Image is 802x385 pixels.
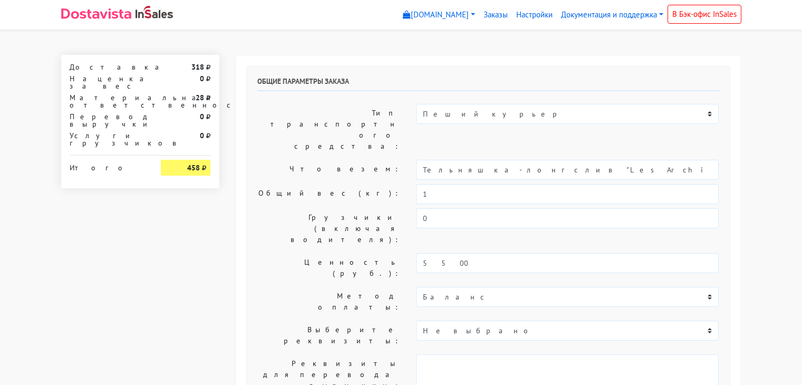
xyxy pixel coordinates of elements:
[200,131,204,140] strong: 0
[62,113,153,128] div: Перевод выручки
[668,5,741,24] a: В Бэк-офис InSales
[249,184,409,204] label: Общий вес (кг):
[249,253,409,283] label: Ценность (руб.):
[62,94,153,109] div: Материальная ответственность
[249,160,409,180] label: Что везем:
[249,208,409,249] label: Грузчики (включая водителя):
[61,8,131,19] img: Dostavista - срочная курьерская служба доставки
[62,63,153,71] div: Доставка
[62,132,153,147] div: Услуги грузчиков
[62,75,153,90] div: Наценка за вес
[249,104,409,156] label: Тип транспортного средства:
[187,163,200,172] strong: 458
[191,62,204,72] strong: 318
[136,6,173,18] img: InSales
[399,5,479,25] a: [DOMAIN_NAME]
[249,287,409,316] label: Метод оплаты:
[479,5,512,25] a: Заказы
[557,5,668,25] a: Документация и поддержка
[249,321,409,350] label: Выберите реквизиты:
[257,77,719,91] h6: Общие параметры заказа
[200,74,204,83] strong: 0
[70,160,146,171] div: Итого
[200,112,204,121] strong: 0
[196,93,204,102] strong: 28
[512,5,557,25] a: Настройки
